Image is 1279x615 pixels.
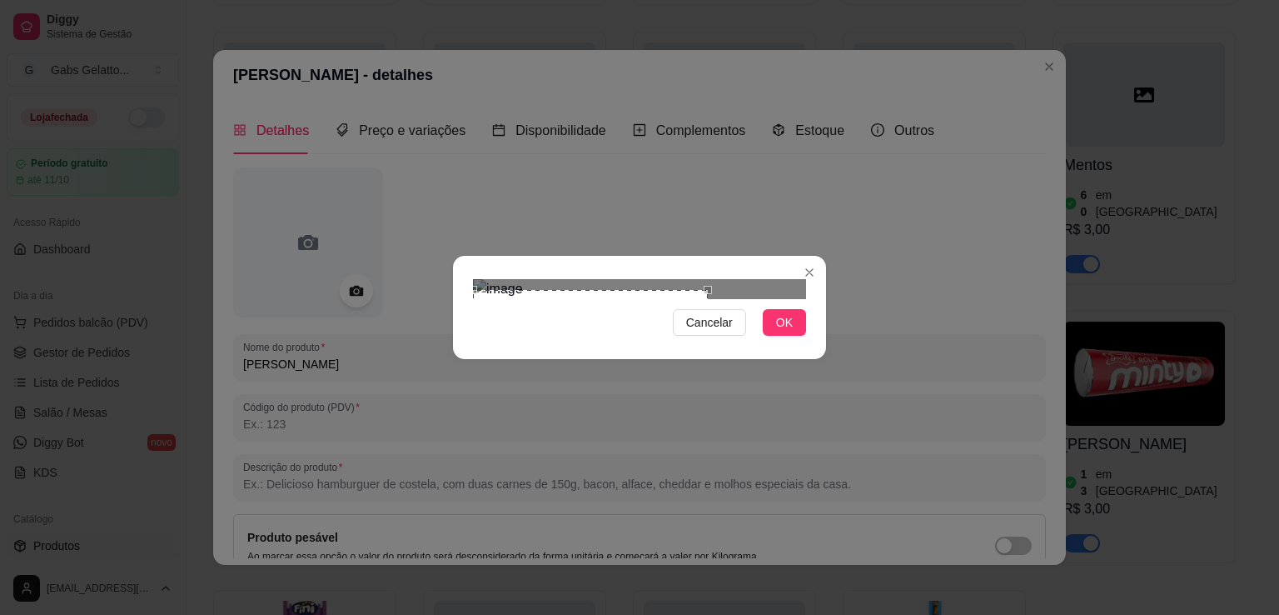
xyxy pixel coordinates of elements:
[796,259,823,286] button: Close
[763,309,806,336] button: OK
[686,313,733,332] span: Cancelar
[673,309,746,336] button: Cancelar
[473,279,806,299] img: image
[473,290,708,525] div: Use the arrow keys to move the crop selection area
[776,313,793,332] span: OK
